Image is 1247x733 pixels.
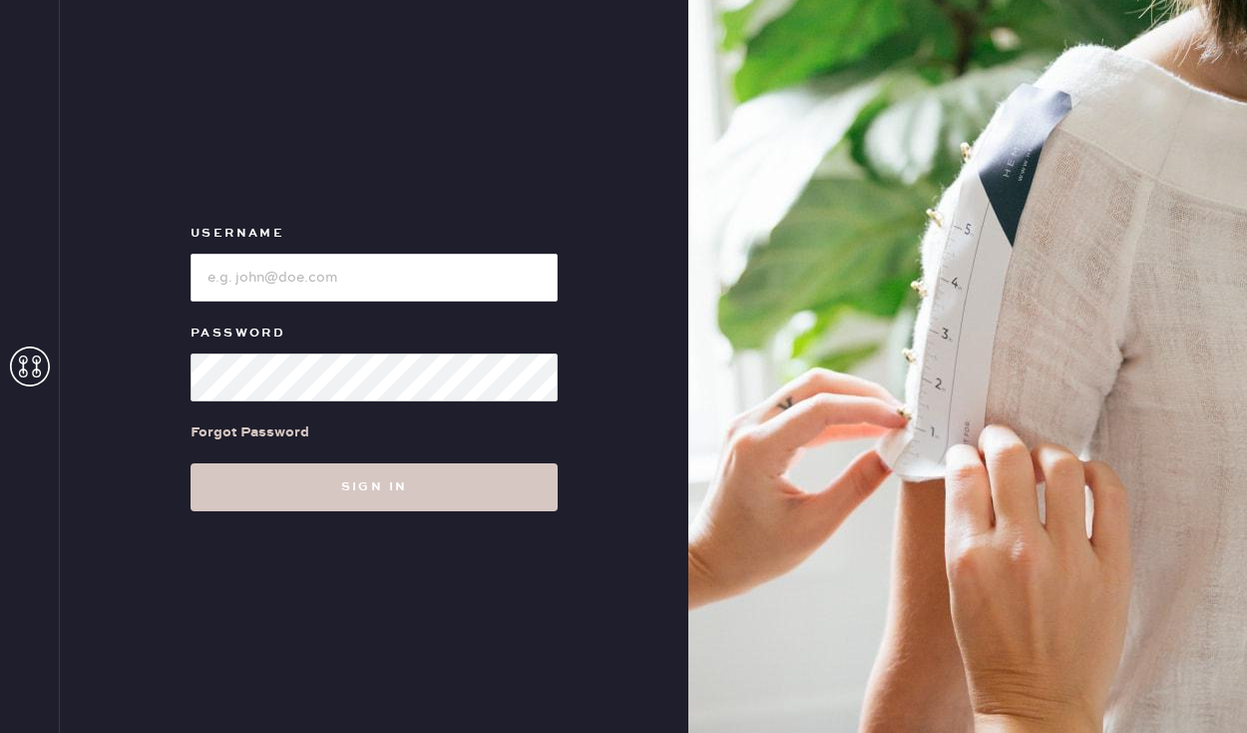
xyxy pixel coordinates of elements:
[191,322,558,346] label: Password
[191,254,558,302] input: e.g. john@doe.com
[191,421,309,443] div: Forgot Password
[191,222,558,246] label: Username
[191,463,558,511] button: Sign in
[191,401,309,463] a: Forgot Password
